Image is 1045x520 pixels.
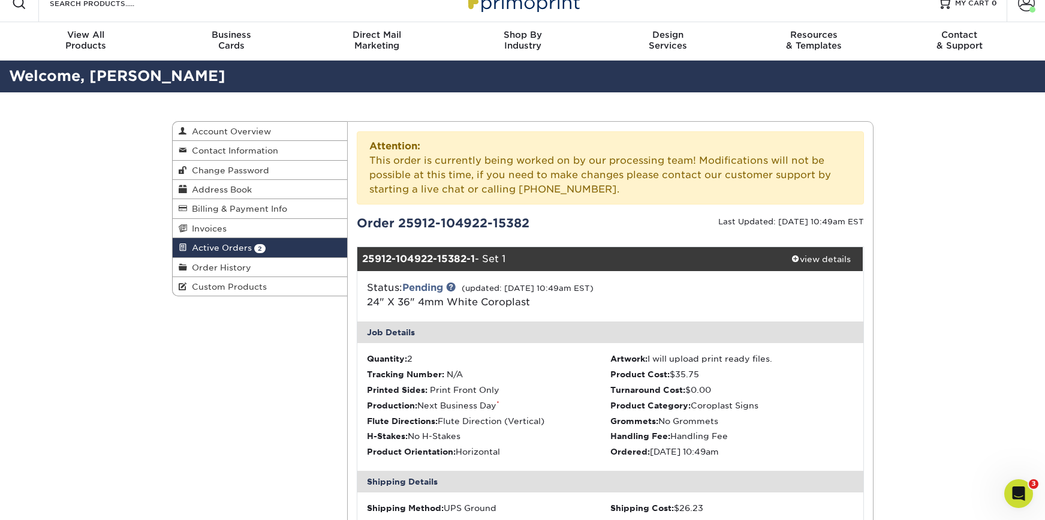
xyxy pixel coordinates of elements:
[402,282,443,293] a: Pending
[610,431,670,441] strong: Handling Fee:
[369,140,420,152] strong: Attention:
[173,180,348,199] a: Address Book
[367,415,610,427] li: Flute Direction (Vertical)
[304,29,450,40] span: Direct Mail
[367,447,456,456] strong: Product Orientation:
[173,258,348,277] a: Order History
[187,282,267,291] span: Custom Products
[173,122,348,141] a: Account Overview
[367,430,610,442] li: No H-Stakes
[450,29,595,51] div: Industry
[158,29,304,40] span: Business
[13,22,159,61] a: View AllProducts
[450,29,595,40] span: Shop By
[610,399,854,411] li: Coroplast Signs
[887,22,1032,61] a: Contact& Support
[357,471,863,492] div: Shipping Details
[367,416,438,426] strong: Flute Directions:
[367,401,417,410] strong: Production:
[187,204,287,214] span: Billing & Payment Info
[610,385,685,395] strong: Turnaround Cost:
[187,243,252,253] span: Active Orders
[462,284,594,293] small: (updated: [DATE] 10:49am EST)
[187,127,271,136] span: Account Overview
[1004,479,1033,508] iframe: Intercom live chat
[367,431,408,441] strong: H-Stakes:
[610,384,854,396] li: $0.00
[173,161,348,180] a: Change Password
[367,399,610,411] li: Next Business Day
[610,354,648,363] strong: Artwork:
[362,253,475,264] strong: 25912-104922-15382-1
[187,166,269,175] span: Change Password
[367,385,427,395] strong: Printed Sides:
[741,29,887,40] span: Resources
[367,369,444,379] strong: Tracking Number:
[173,199,348,218] a: Billing & Payment Info
[13,29,159,40] span: View All
[610,502,854,514] div: $26.23
[741,22,887,61] a: Resources& Templates
[254,244,266,253] span: 2
[610,368,854,380] li: $35.75
[610,401,691,410] strong: Product Category:
[158,22,304,61] a: BusinessCards
[450,22,595,61] a: Shop ByIndustry
[610,416,658,426] strong: Grommets:
[173,141,348,160] a: Contact Information
[595,29,741,51] div: Services
[595,29,741,40] span: Design
[357,247,779,271] div: - Set 1
[610,369,670,379] strong: Product Cost:
[357,321,863,343] div: Job Details
[367,502,610,514] div: UPS Ground
[187,146,278,155] span: Contact Information
[367,446,610,458] li: Horizontal
[357,131,864,205] div: This order is currently being worked on by our processing team! Modifications will not be possibl...
[173,238,348,257] a: Active Orders 2
[779,247,863,271] a: view details
[1029,479,1038,489] span: 3
[358,281,694,309] div: Status:
[173,219,348,238] a: Invoices
[595,22,741,61] a: DesignServices
[779,253,863,265] div: view details
[718,217,864,226] small: Last Updated: [DATE] 10:49am EST
[187,185,252,194] span: Address Book
[187,263,251,272] span: Order History
[610,415,854,427] li: No Grommets
[367,296,530,308] a: 24" X 36" 4mm White Coroplast
[304,29,450,51] div: Marketing
[348,214,610,232] div: Order 25912-104922-15382
[430,385,499,395] span: Print Front Only
[887,29,1032,40] span: Contact
[887,29,1032,51] div: & Support
[610,353,854,365] li: I will upload print ready files.
[610,447,650,456] strong: Ordered:
[610,446,854,458] li: [DATE] 10:49am
[367,503,444,513] strong: Shipping Method:
[187,224,227,233] span: Invoices
[13,29,159,51] div: Products
[173,277,348,296] a: Custom Products
[610,430,854,442] li: Handling Fee
[367,354,407,363] strong: Quantity:
[447,369,463,379] span: N/A
[158,29,304,51] div: Cards
[610,503,674,513] strong: Shipping Cost:
[741,29,887,51] div: & Templates
[304,22,450,61] a: Direct MailMarketing
[367,353,610,365] li: 2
